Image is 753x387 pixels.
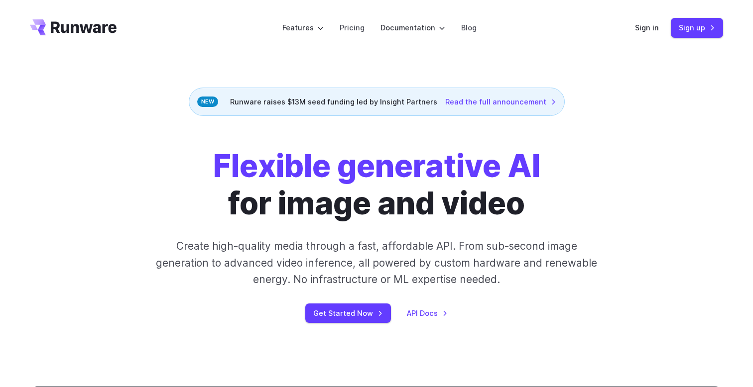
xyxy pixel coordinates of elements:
a: Sign in [635,22,659,33]
label: Documentation [380,22,445,33]
p: Create high-quality media through a fast, affordable API. From sub-second image generation to adv... [155,238,599,288]
a: Get Started Now [305,303,391,323]
h1: for image and video [213,148,540,222]
label: Features [282,22,324,33]
strong: Flexible generative AI [213,147,540,185]
a: Pricing [340,22,365,33]
a: Sign up [671,18,723,37]
a: Blog [461,22,477,33]
a: Read the full announcement [445,96,556,107]
a: API Docs [407,307,448,319]
a: Go to / [30,19,117,35]
div: Runware raises $13M seed funding led by Insight Partners [189,88,565,116]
